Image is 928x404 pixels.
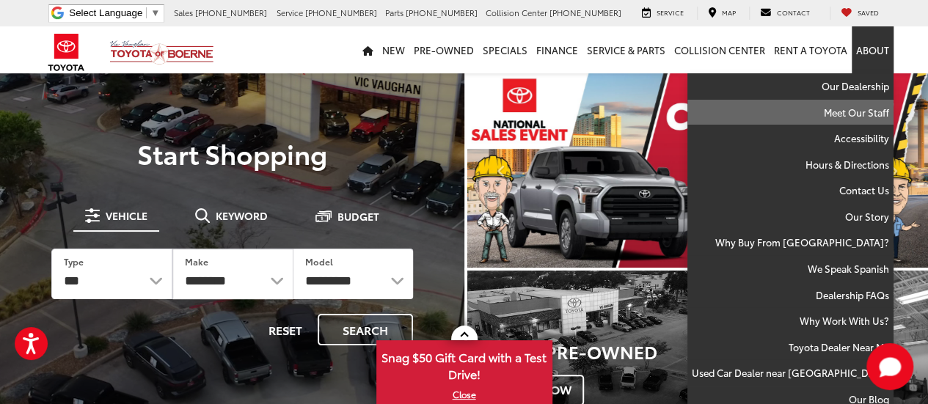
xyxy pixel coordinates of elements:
[305,7,377,18] span: [PHONE_NUMBER]
[493,342,696,361] h3: Shop Pre-Owned
[378,26,409,73] a: New
[777,7,810,17] span: Contact
[31,139,434,168] p: Start Shopping
[532,26,582,73] a: Finance
[467,103,536,238] button: Click to view previous picture.
[69,7,160,18] a: Select Language​
[687,152,894,178] a: Hours & Directions
[582,26,670,73] a: Service & Parts: Opens in a new tab
[697,7,747,20] a: Map
[256,314,315,345] button: Reset
[687,177,894,204] a: Contact Us
[216,210,268,221] span: Keyword
[866,343,913,390] button: Toggle Chat Window
[687,334,894,361] a: Toyota Dealer Near Me
[859,103,928,238] button: Click to view next picture.
[749,7,821,20] a: Contact
[174,7,193,18] span: Sales
[69,7,142,18] span: Select Language
[770,26,852,73] a: Rent a Toyota
[852,26,894,73] a: About
[687,308,894,334] a: Why Work With Us?
[478,26,532,73] a: Specials
[64,255,84,268] label: Type
[195,7,267,18] span: [PHONE_NUMBER]
[687,229,894,256] a: Why Buy From [GEOGRAPHIC_DATA]?
[631,7,695,20] a: Service
[305,255,333,268] label: Model
[687,73,894,100] a: Our Dealership
[687,256,894,282] a: We Speak Spanish
[318,314,413,345] button: Search
[687,100,894,126] a: Meet Our Staff
[866,343,913,390] svg: Start Chat
[39,29,94,76] img: Toyota
[722,7,736,17] span: Map
[687,282,894,309] a: Dealership FAQs
[106,210,147,221] span: Vehicle
[687,360,894,386] a: Used Car Dealer near [GEOGRAPHIC_DATA]
[378,342,551,386] span: Snag $50 Gift Card with a Test Drive!
[337,211,379,221] span: Budget
[150,7,160,18] span: ▼
[146,7,147,18] span: ​
[358,26,378,73] a: Home
[406,7,478,18] span: [PHONE_NUMBER]
[549,7,621,18] span: [PHONE_NUMBER]
[486,7,547,18] span: Collision Center
[830,7,890,20] a: My Saved Vehicles
[687,125,894,152] a: Accessibility: Opens in a new tab
[657,7,684,17] span: Service
[409,26,478,73] a: Pre-Owned
[277,7,303,18] span: Service
[385,7,403,18] span: Parts
[670,26,770,73] a: Collision Center
[109,40,214,65] img: Vic Vaughan Toyota of Boerne
[185,255,208,268] label: Make
[687,204,894,230] a: Our Story
[858,7,879,17] span: Saved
